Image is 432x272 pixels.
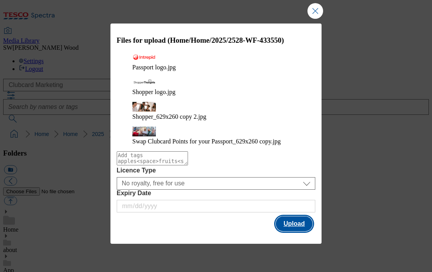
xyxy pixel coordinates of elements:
div: Modal [110,24,322,244]
figcaption: Passport logo.jpg [132,64,300,71]
figcaption: Shopper_629x260 copy 2.jpg [132,113,300,120]
figcaption: Swap Clubcard Points for your Passport_629x260 copy.jpg [132,138,300,145]
img: preview [132,127,156,136]
label: Expiry Date [117,190,316,197]
label: Licence Type [117,167,316,174]
h3: Files for upload (Home/Home/2025/2528-WF-433550) [117,36,316,45]
img: preview [132,77,156,87]
img: preview [132,52,156,62]
button: Upload [276,216,313,231]
button: Close Modal [307,3,323,19]
figcaption: Shopper logo.jpg [132,89,300,96]
img: preview [132,102,156,112]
